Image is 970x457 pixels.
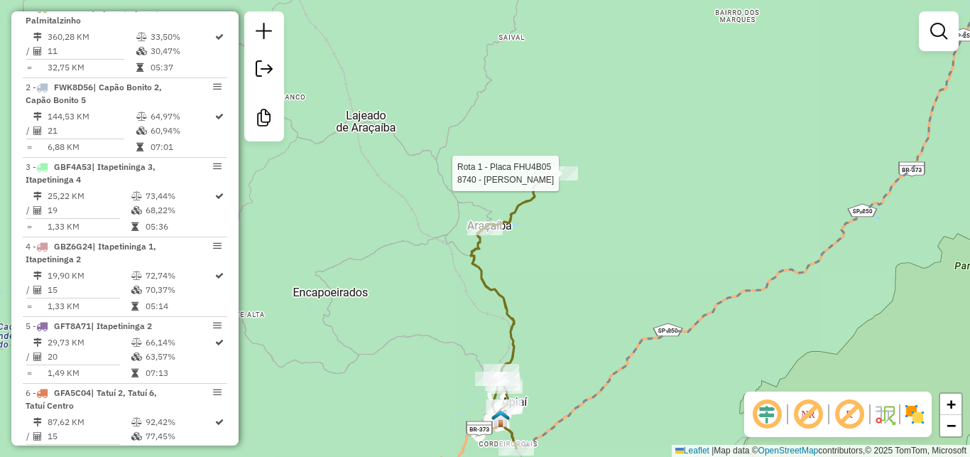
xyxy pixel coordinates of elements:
td: = [26,299,33,313]
td: 15 [47,429,131,443]
td: 05:14 [145,299,214,313]
a: OpenStreetMap [758,446,819,456]
td: / [26,350,33,364]
i: Distância Total [33,418,42,426]
i: % de utilização do peso [136,33,147,41]
td: / [26,124,33,138]
em: Opções [213,162,222,171]
img: Exibir/Ocultar setores [903,403,926,426]
a: Exibir filtros [925,17,953,45]
span: | Capão Bonito 2, Capão Bonito 5 [26,82,162,105]
td: 15 [47,283,131,297]
td: 60,94% [150,124,214,138]
i: Total de Atividades [33,127,42,135]
span: GBF4A53 [54,161,92,172]
span: | [712,446,714,456]
td: / [26,44,33,58]
span: GFT8A71 [54,321,91,331]
span: FWK8D56 [54,82,93,92]
i: Rota otimizada [215,112,224,121]
td: 32,75 KM [47,60,136,75]
i: Tempo total em rota [136,63,143,72]
td: 87,62 KM [47,415,131,429]
td: 1,33 KM [47,299,131,313]
td: 29,73 KM [47,335,131,350]
td: 19 [47,203,131,217]
span: + [947,395,956,413]
td: 1,33 KM [47,220,131,234]
em: Opções [213,321,222,330]
i: Rota otimizada [215,271,224,280]
i: % de utilização do peso [136,112,147,121]
i: % de utilização do peso [131,192,142,200]
img: Veiculos e Residentes Apiai [491,409,510,428]
a: Leaflet [675,446,709,456]
i: % de utilização da cubagem [131,432,142,441]
span: Exibir NR [791,397,825,431]
td: = [26,140,33,154]
td: 30,47% [150,44,214,58]
i: Total de Atividades [33,353,42,361]
span: 3 - [26,161,156,185]
i: % de utilização da cubagem [131,353,142,361]
td: / [26,283,33,297]
i: Total de Atividades [33,432,42,441]
span: 4 - [26,241,156,264]
td: 07:13 [145,366,214,380]
td: 68,22% [145,203,214,217]
i: % de utilização do peso [131,338,142,347]
td: = [26,366,33,380]
td: 05:36 [145,220,214,234]
td: 05:37 [150,60,214,75]
i: Total de Atividades [33,47,42,55]
td: 144,53 KM [47,109,136,124]
td: 63,57% [145,350,214,364]
i: % de utilização da cubagem [136,127,147,135]
img: Fluxo de ruas [873,403,896,426]
i: Rota otimizada [215,418,224,426]
td: 20 [47,350,131,364]
i: Total de Atividades [33,206,42,215]
em: Opções [213,388,222,397]
span: 2 - [26,82,162,105]
i: Tempo total em rota [131,222,138,231]
td: 11 [47,44,136,58]
span: − [947,416,956,434]
td: 07:01 [150,140,214,154]
i: % de utilização da cubagem [131,206,142,215]
span: Ocultar deslocamento [750,397,784,431]
i: Tempo total em rota [136,143,143,151]
i: Tempo total em rota [131,369,138,377]
td: = [26,220,33,234]
td: 66,14% [145,335,214,350]
td: 6,88 KM [47,140,136,154]
td: 92,42% [145,415,214,429]
i: % de utilização do peso [131,418,142,426]
i: Rota otimizada [215,192,224,200]
a: Nova sessão e pesquisa [250,17,278,49]
td: 360,28 KM [47,30,136,44]
td: 33,50% [150,30,214,44]
i: Distância Total [33,112,42,121]
td: 25,22 KM [47,189,131,203]
i: % de utilização da cubagem [131,286,142,294]
i: Distância Total [33,192,42,200]
a: Exportar sessão [250,55,278,87]
td: 70,37% [145,283,214,297]
td: 64,97% [150,109,214,124]
a: Zoom out [940,415,961,436]
span: | Tatuí 2, Tatuí 6, Tatuí Centro [26,387,157,411]
i: Distância Total [33,338,42,347]
td: 21 [47,124,136,138]
td: 73,44% [145,189,214,203]
span: GFA5C04 [54,387,91,398]
i: % de utilização da cubagem [136,47,147,55]
i: Rota otimizada [215,338,224,347]
span: Exibir rótulo [832,397,866,431]
td: 72,74% [145,269,214,283]
td: / [26,429,33,443]
i: Tempo total em rota [131,302,138,311]
td: 77,45% [145,429,214,443]
a: Zoom in [940,394,961,415]
i: Distância Total [33,33,42,41]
